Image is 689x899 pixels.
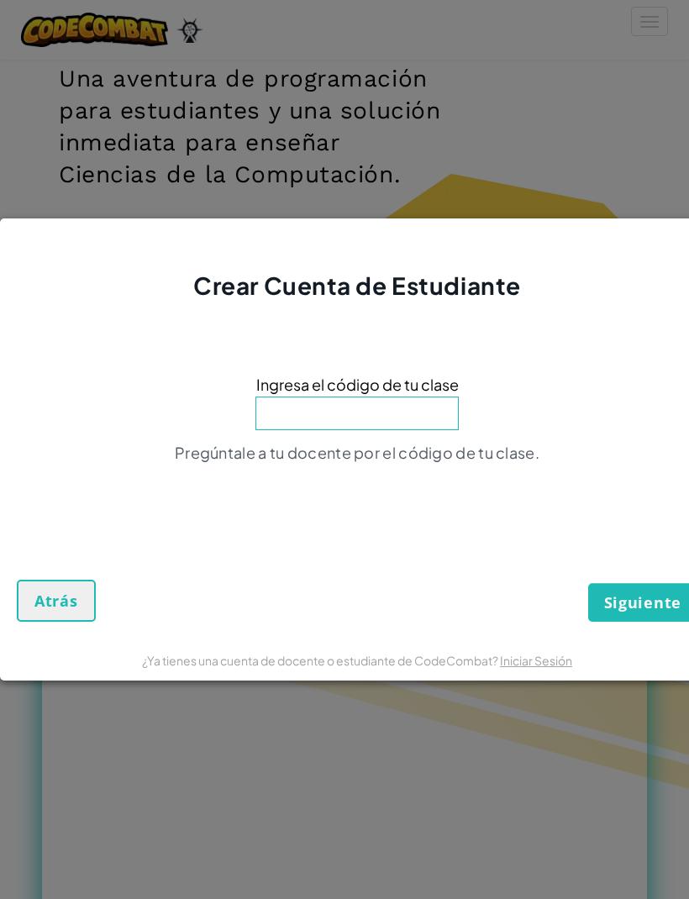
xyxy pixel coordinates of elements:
span: Ingresa el código de tu clase [256,372,459,397]
button: Atrás [17,580,96,622]
a: Iniciar Sesión [500,653,572,668]
span: ¿Ya tienes una cuenta de docente o estudiante de CodeCombat? [142,653,500,668]
span: Crear Cuenta de Estudiante [193,271,521,300]
span: Siguiente [604,592,681,612]
span: Pregúntale a tu docente por el código de tu clase. [175,443,539,462]
span: Atrás [34,591,78,611]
